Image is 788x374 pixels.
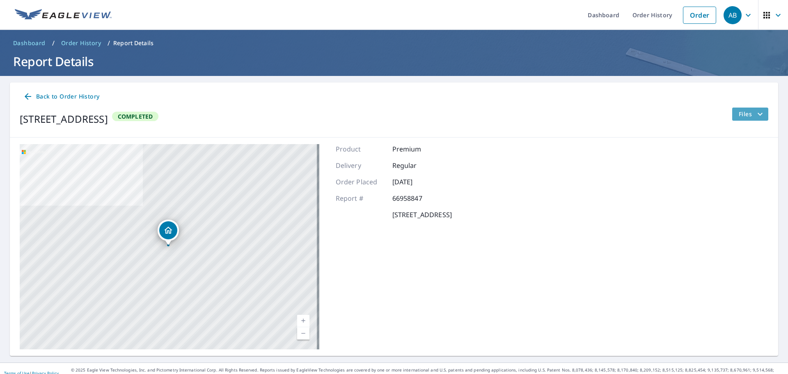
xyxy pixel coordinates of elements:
span: Completed [113,112,158,120]
li: / [108,38,110,48]
p: Product [336,144,385,154]
span: Files [739,109,765,119]
h1: Report Details [10,53,778,70]
p: Report Details [113,39,153,47]
a: Dashboard [10,37,49,50]
a: Current Level 17, Zoom Out [297,327,309,340]
li: / [52,38,55,48]
p: Regular [392,161,442,170]
span: Back to Order History [23,92,99,102]
a: Current Level 17, Zoom In [297,315,309,327]
nav: breadcrumb [10,37,778,50]
div: [STREET_ADDRESS] [20,112,108,126]
a: Order [683,7,716,24]
p: Premium [392,144,442,154]
p: 66958847 [392,193,442,203]
p: [STREET_ADDRESS] [392,210,452,220]
p: Delivery [336,161,385,170]
button: filesDropdownBtn-66958847 [732,108,768,121]
span: Dashboard [13,39,46,47]
a: Back to Order History [20,89,103,104]
p: [DATE] [392,177,442,187]
div: Dropped pin, building 1, Residential property, 114 Dovetail Ct Apopka, FL 32703 [158,220,179,245]
img: EV Logo [15,9,112,21]
a: Order History [58,37,104,50]
div: AB [724,6,742,24]
p: Report # [336,193,385,203]
span: Order History [61,39,101,47]
p: Order Placed [336,177,385,187]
